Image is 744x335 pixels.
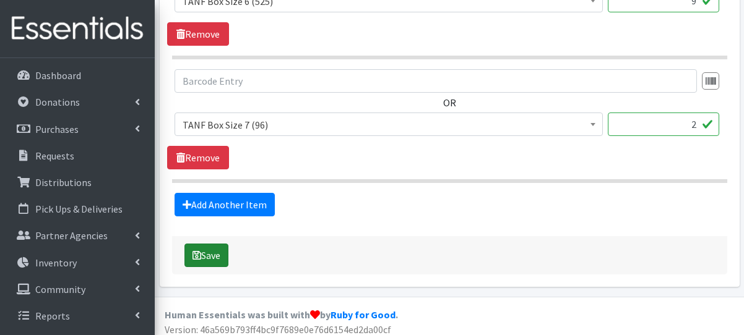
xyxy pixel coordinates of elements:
button: Save [184,244,228,267]
a: Community [5,277,150,302]
label: OR [443,95,456,110]
span: TANF Box Size 7 (96) [175,112,603,136]
a: Purchases [5,117,150,142]
a: Donations [5,90,150,114]
a: Ruby for Good [331,308,396,321]
a: Dashboard [5,63,150,88]
p: Purchases [35,123,79,135]
p: Requests [35,150,74,162]
a: Add Another Item [175,193,275,216]
p: Pick Ups & Deliveries [35,203,123,215]
input: Quantity [608,112,719,136]
a: Reports [5,303,150,328]
span: TANF Box Size 7 (96) [183,116,595,134]
img: HumanEssentials [5,8,150,49]
a: Requests [5,143,150,168]
a: Partner Agencies [5,223,150,248]
p: Reports [35,310,70,322]
input: Barcode Entry [175,69,697,93]
a: Remove [167,146,229,169]
a: Remove [167,22,229,46]
p: Community [35,283,85,295]
a: Inventory [5,250,150,275]
a: Distributions [5,170,150,195]
p: Distributions [35,176,92,189]
p: Dashboard [35,69,81,82]
p: Inventory [35,257,77,269]
a: Pick Ups & Deliveries [5,197,150,221]
p: Partner Agencies [35,229,108,242]
strong: Human Essentials was built with by . [165,308,398,321]
p: Donations [35,96,80,108]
